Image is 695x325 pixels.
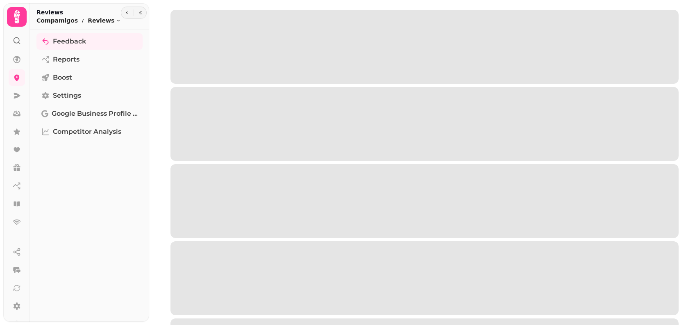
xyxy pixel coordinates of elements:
a: Competitor Analysis [36,124,143,140]
nav: breadcrumb [36,16,121,25]
a: Google Business Profile (Beta) [36,105,143,122]
p: Compamigos [36,16,78,25]
span: Reports [53,55,79,64]
span: Boost [53,73,72,82]
span: Settings [53,91,81,101]
nav: Tabs [30,30,149,322]
a: Settings [36,87,143,104]
span: Google Business Profile (Beta) [52,109,138,119]
h2: Reviews [36,8,121,16]
button: Reviews [88,16,121,25]
a: Reports [36,51,143,68]
a: Feedback [36,33,143,50]
a: Boost [36,69,143,86]
span: Feedback [53,37,86,46]
span: Competitor Analysis [53,127,121,137]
